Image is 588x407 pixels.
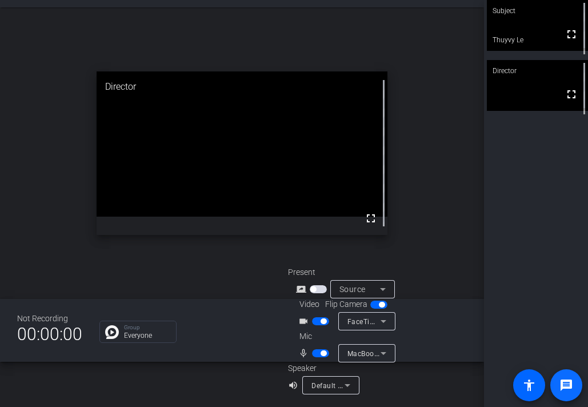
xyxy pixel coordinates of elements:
[347,349,462,358] span: MacBook Air Microphone (Built-in)
[299,298,319,310] span: Video
[288,266,402,278] div: Present
[296,282,310,296] mat-icon: screen_share_outline
[97,71,387,102] div: Director
[487,60,588,82] div: Director
[124,332,170,339] p: Everyone
[288,330,402,342] div: Mic
[311,381,447,390] span: Default - MacBook Air Speakers (Built-in)
[298,314,312,328] mat-icon: videocam_outline
[105,325,119,339] img: Chat Icon
[522,378,536,392] mat-icon: accessibility
[565,27,578,41] mat-icon: fullscreen
[17,320,82,348] span: 00:00:00
[124,325,170,330] p: Group
[559,378,573,392] mat-icon: message
[325,298,367,310] span: Flip Camera
[565,87,578,101] mat-icon: fullscreen
[288,378,302,392] mat-icon: volume_up
[339,285,366,294] span: Source
[288,362,357,374] div: Speaker
[364,212,378,225] mat-icon: fullscreen
[298,346,312,360] mat-icon: mic_none
[347,317,465,326] span: FaceTime HD Camera (1C1C:B782)
[17,313,82,325] div: Not Recording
